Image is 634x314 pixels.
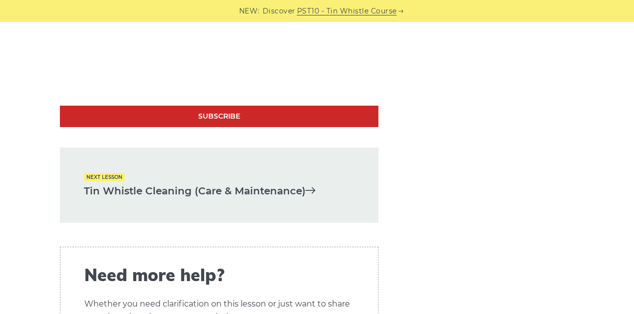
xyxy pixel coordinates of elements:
a: Subscribe [60,106,378,127]
span: Next lesson [84,173,125,181]
a: PST10 - Tin Whistle Course [297,5,397,17]
a: Tin Whistle Cleaning (Care & Maintenance) [84,183,354,199]
span: Need more help? [84,265,354,286]
span: NEW: [239,5,260,17]
span: Discover [263,5,296,17]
